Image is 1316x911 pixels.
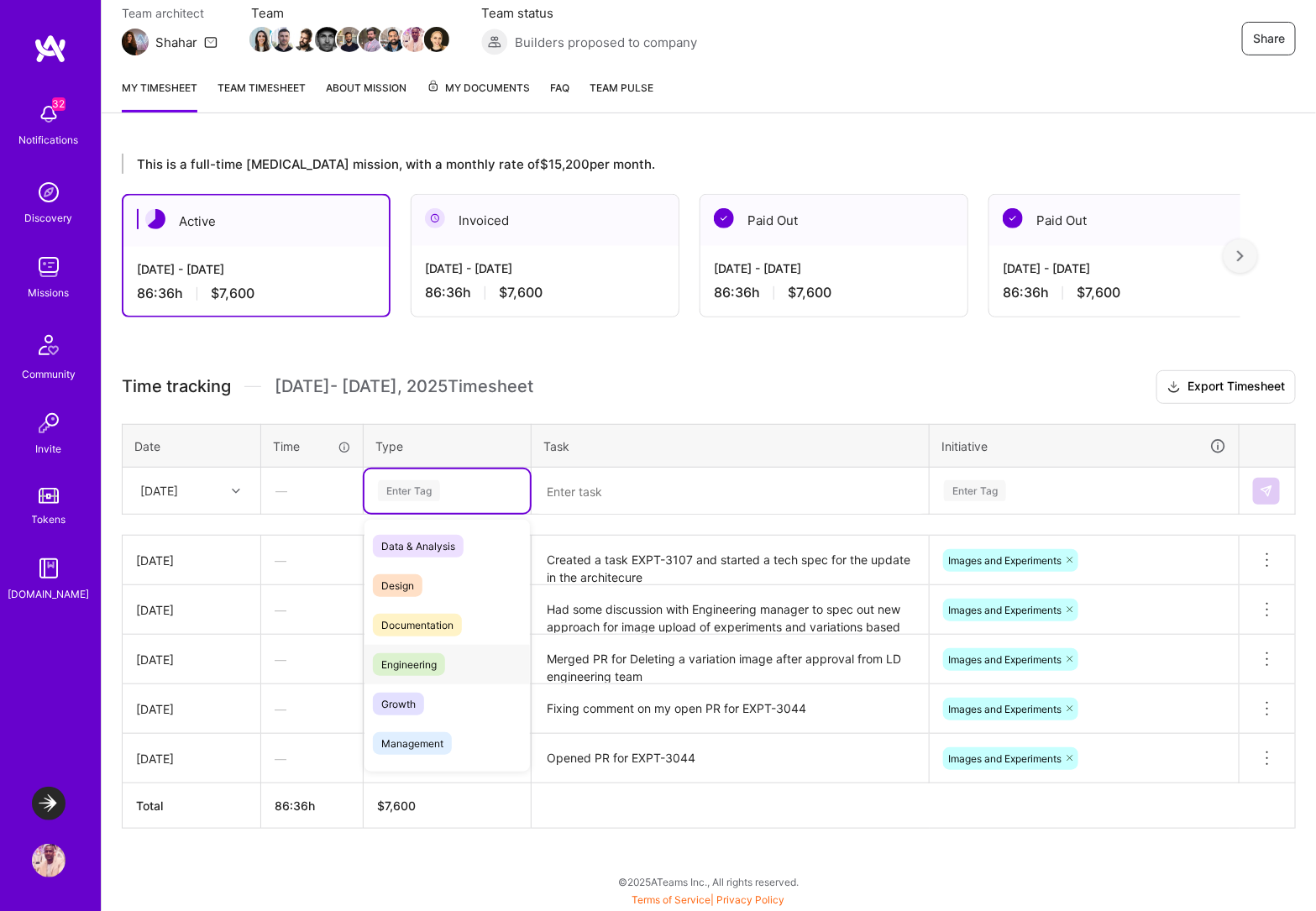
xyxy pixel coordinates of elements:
[338,25,360,54] a: Team Member Avatar
[1003,259,1243,277] div: [DATE] - [DATE]
[249,27,275,52] img: Team Member Avatar
[550,79,569,113] a: FAQ
[295,25,317,54] a: Team Member Avatar
[717,893,785,906] a: Privacy Policy
[948,703,1062,715] span: Images and Experiments
[145,209,165,229] img: Active
[136,750,247,767] div: [DATE]
[140,482,178,500] div: [DATE]
[123,424,261,468] th: Date
[29,284,70,301] div: Missions
[380,27,406,52] img: Team Member Avatar
[261,538,363,583] div: —
[262,469,362,513] div: —
[941,437,1227,456] div: Initiative
[532,424,930,468] th: Task
[364,424,532,468] th: Type
[373,732,452,755] span: Management
[1003,208,1023,228] img: Paid Out
[293,27,318,52] img: Team Member Avatar
[39,488,59,504] img: tokens
[788,284,831,301] span: $7,600
[714,208,734,228] img: Paid Out
[700,195,967,246] div: Paid Out
[8,585,90,603] div: [DOMAIN_NAME]
[32,97,66,131] img: bell
[944,478,1006,504] div: Enter Tag
[155,34,197,51] div: Shahar
[533,587,927,633] textarea: Had some discussion with Engineering manager to spec out new approach for image upload of experim...
[32,844,66,877] img: User Avatar
[1260,484,1273,498] img: Submit
[373,574,422,597] span: Design
[1242,22,1296,55] button: Share
[123,196,389,247] div: Active
[373,693,424,715] span: Growth
[28,844,70,877] a: User Avatar
[1237,250,1244,262] img: right
[271,27,296,52] img: Team Member Avatar
[499,284,543,301] span: $7,600
[948,554,1062,567] span: Images and Experiments
[948,752,1062,765] span: Images and Experiments
[204,35,218,49] i: icon Mail
[275,376,533,397] span: [DATE] - [DATE] , 2025 Timesheet
[364,783,532,829] th: $7,600
[590,81,653,94] span: Team Pulse
[1077,284,1120,301] span: $7,600
[326,79,406,113] a: About Mission
[337,27,362,52] img: Team Member Avatar
[122,376,231,397] span: Time tracking
[218,79,306,113] a: Team timesheet
[989,195,1256,246] div: Paid Out
[425,284,665,301] div: 86:36 h
[122,29,149,55] img: Team Architect
[1167,379,1181,396] i: icon Download
[136,552,247,569] div: [DATE]
[714,259,954,277] div: [DATE] - [DATE]
[373,535,464,558] span: Data & Analysis
[136,700,247,718] div: [DATE]
[32,406,66,440] img: Invite
[261,783,364,829] th: 86:36h
[1253,30,1285,47] span: Share
[273,25,295,54] a: Team Member Avatar
[590,79,653,113] a: Team Pulse
[632,893,785,906] span: |
[22,365,76,383] div: Community
[137,260,375,278] div: [DATE] - [DATE]
[948,604,1062,616] span: Images and Experiments
[359,27,384,52] img: Team Member Avatar
[632,893,711,906] a: Terms of Service
[378,478,440,504] div: Enter Tag
[136,651,247,668] div: [DATE]
[481,29,508,55] img: Builders proposed to company
[251,25,273,54] a: Team Member Avatar
[533,636,927,683] textarea: Merged PR for Deleting a variation image after approval from LD engineering team
[412,195,679,246] div: Invoiced
[317,25,338,54] a: Team Member Avatar
[404,25,426,54] a: Team Member Avatar
[232,487,240,495] i: icon Chevron
[34,34,67,64] img: logo
[29,325,69,365] img: Community
[424,27,449,52] img: Team Member Avatar
[261,637,363,682] div: —
[315,27,340,52] img: Team Member Avatar
[32,552,66,585] img: guide book
[533,686,927,732] textarea: Fixing comment on my open PR for EXPT-3044
[360,25,382,54] a: Team Member Avatar
[427,79,530,97] span: My Documents
[1003,284,1243,301] div: 86:36 h
[251,4,448,22] span: Team
[425,208,445,228] img: Invoiced
[261,736,363,781] div: —
[28,787,70,820] a: LaunchDarkly: Experimentation Delivery Team
[122,154,1240,174] div: This is a full-time [MEDICAL_DATA] mission, with a monthly rate of $15,200 per month.
[948,653,1062,666] span: Images and Experiments
[427,79,530,113] a: My Documents
[714,284,954,301] div: 86:36 h
[382,25,404,54] a: Team Member Avatar
[25,209,73,227] div: Discovery
[32,175,66,209] img: discovery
